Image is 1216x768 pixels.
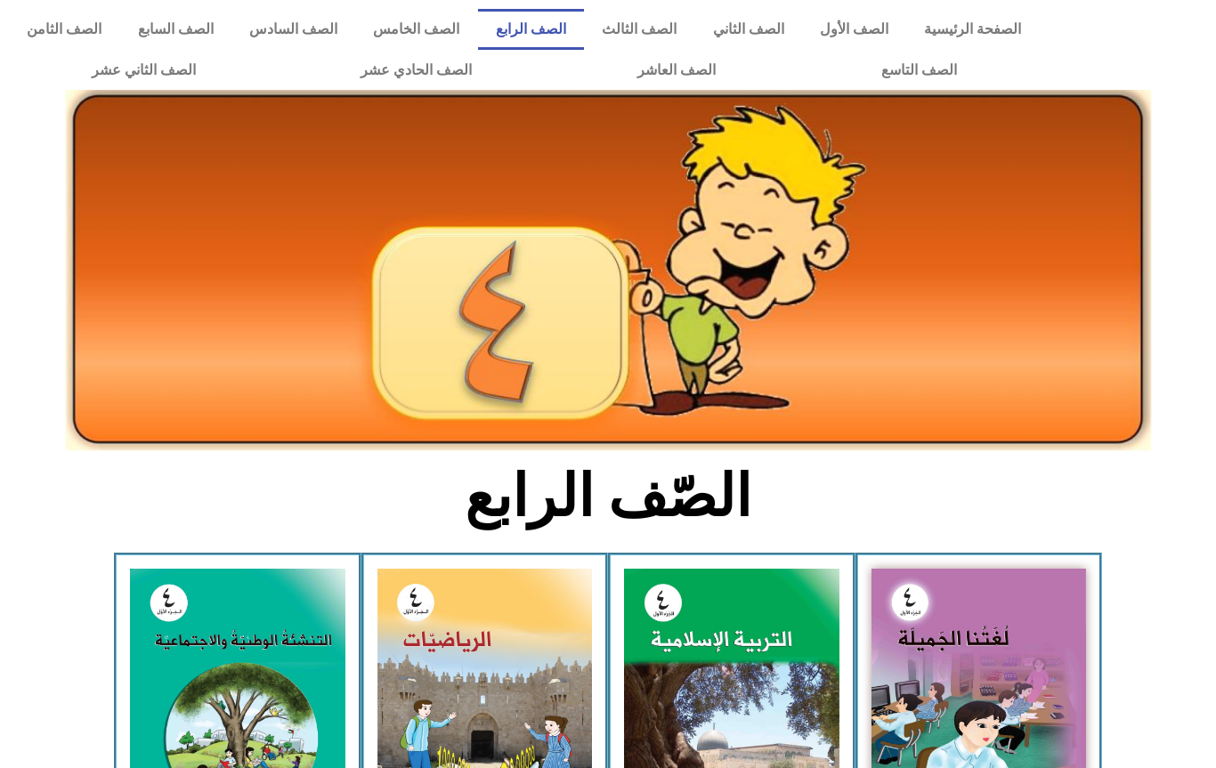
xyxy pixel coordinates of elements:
a: الصف الثامن [9,9,119,50]
a: الصف العاشر [555,50,799,91]
a: الصف الثاني عشر [9,50,279,91]
h2: الصّف الرابع [314,462,903,531]
a: الصف الأول [802,9,906,50]
a: الصف السادس [231,9,355,50]
a: الصف الرابع [478,9,584,50]
a: الصف الثالث [584,9,694,50]
a: الصف الثاني [694,9,801,50]
a: الصف السابع [119,9,231,50]
a: الصف الخامس [355,9,477,50]
a: الصف الحادي عشر [279,50,555,91]
a: الصفحة الرئيسية [906,9,1039,50]
a: الصف التاسع [799,50,1040,91]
